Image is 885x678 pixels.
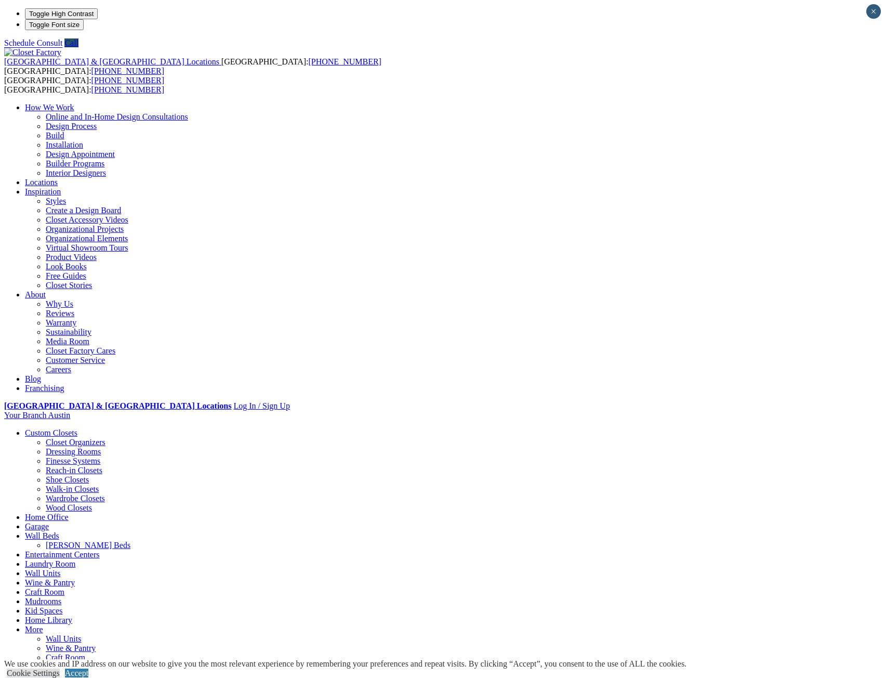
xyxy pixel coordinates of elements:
[25,103,74,112] a: How We Work
[25,616,72,624] a: Home Library
[46,197,66,205] a: Styles
[4,57,219,66] span: [GEOGRAPHIC_DATA] & [GEOGRAPHIC_DATA] Locations
[46,262,87,271] a: Look Books
[25,187,61,196] a: Inspiration
[46,112,188,121] a: Online and In-Home Design Consultations
[25,178,58,187] a: Locations
[46,131,64,140] a: Build
[25,625,43,634] a: More menu text will display only on big screen
[25,606,62,615] a: Kid Spaces
[4,57,381,75] span: [GEOGRAPHIC_DATA]: [GEOGRAPHIC_DATA]:
[25,290,46,299] a: About
[4,48,61,57] img: Closet Factory
[46,494,105,503] a: Wardrobe Closets
[46,503,92,512] a: Wood Closets
[48,411,71,420] span: Austin
[25,522,49,531] a: Garage
[233,401,289,410] a: Log In / Sign Up
[7,669,60,677] a: Cookie Settings
[46,356,105,364] a: Customer Service
[25,588,64,596] a: Craft Room
[46,215,128,224] a: Closet Accessory Videos
[46,328,91,336] a: Sustainability
[64,38,78,47] a: Call
[25,578,75,587] a: Wine & Pantry
[25,384,64,393] a: Franchising
[46,122,97,131] a: Design Process
[46,346,115,355] a: Closet Factory Cares
[46,365,71,374] a: Careers
[4,76,164,94] span: [GEOGRAPHIC_DATA]: [GEOGRAPHIC_DATA]:
[46,206,121,215] a: Create a Design Board
[46,271,86,280] a: Free Guides
[46,140,83,149] a: Installation
[29,21,80,29] span: Toggle Font size
[46,225,124,233] a: Organizational Projects
[46,644,96,653] a: Wine & Pantry
[46,466,102,475] a: Reach-in Closets
[25,597,61,606] a: Mudrooms
[46,475,89,484] a: Shoe Closets
[46,253,97,262] a: Product Videos
[46,309,74,318] a: Reviews
[46,150,115,159] a: Design Appointment
[25,8,98,19] button: Toggle High Contrast
[25,531,59,540] a: Wall Beds
[65,669,88,677] a: Accept
[46,541,130,550] a: [PERSON_NAME] Beds
[25,569,60,578] a: Wall Units
[29,10,94,18] span: Toggle High Contrast
[46,438,105,447] a: Closet Organizers
[866,4,881,19] button: Close
[25,513,69,521] a: Home Office
[4,401,231,410] a: [GEOGRAPHIC_DATA] & [GEOGRAPHIC_DATA] Locations
[46,299,73,308] a: Why Us
[46,243,128,252] a: Virtual Showroom Tours
[4,411,70,420] a: Your Branch Austin
[46,159,104,168] a: Builder Programs
[25,428,77,437] a: Custom Closets
[46,457,100,465] a: Finesse Systems
[4,38,62,47] a: Schedule Consult
[25,374,41,383] a: Blog
[91,67,164,75] a: [PHONE_NUMBER]
[46,634,81,643] a: Wall Units
[46,281,92,290] a: Closet Stories
[46,318,76,327] a: Warranty
[25,550,100,559] a: Entertainment Centers
[4,411,46,420] span: Your Branch
[46,653,85,662] a: Craft Room
[25,559,75,568] a: Laundry Room
[46,447,101,456] a: Dressing Rooms
[308,57,381,66] a: [PHONE_NUMBER]
[4,57,221,66] a: [GEOGRAPHIC_DATA] & [GEOGRAPHIC_DATA] Locations
[25,19,84,30] button: Toggle Font size
[91,76,164,85] a: [PHONE_NUMBER]
[4,659,686,669] div: We use cookies and IP address on our website to give you the most relevant experience by remember...
[46,485,99,493] a: Walk-in Closets
[91,85,164,94] a: [PHONE_NUMBER]
[46,168,106,177] a: Interior Designers
[46,337,89,346] a: Media Room
[46,234,128,243] a: Organizational Elements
